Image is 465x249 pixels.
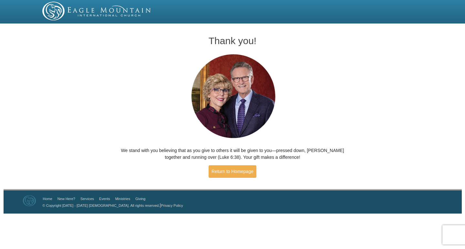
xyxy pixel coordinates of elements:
a: Return to Homepage [209,165,256,178]
a: New Here? [57,197,75,201]
h1: Thank you! [120,35,346,46]
img: EMIC [42,2,151,20]
a: Home [43,197,52,201]
a: Services [80,197,94,201]
p: We stand with you believing that as you give to others it will be given to you—pressed down, [PER... [120,147,346,161]
a: Privacy Policy [161,204,183,207]
img: Eagle Mountain International Church [23,195,36,206]
a: Giving [135,197,145,201]
img: Pastors George and Terri Pearsons [185,52,280,141]
p: | [40,202,183,209]
a: © Copyright [DATE] - [DATE] [DEMOGRAPHIC_DATA]. All rights reserved. [43,204,160,207]
a: Ministries [115,197,130,201]
a: Events [99,197,110,201]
